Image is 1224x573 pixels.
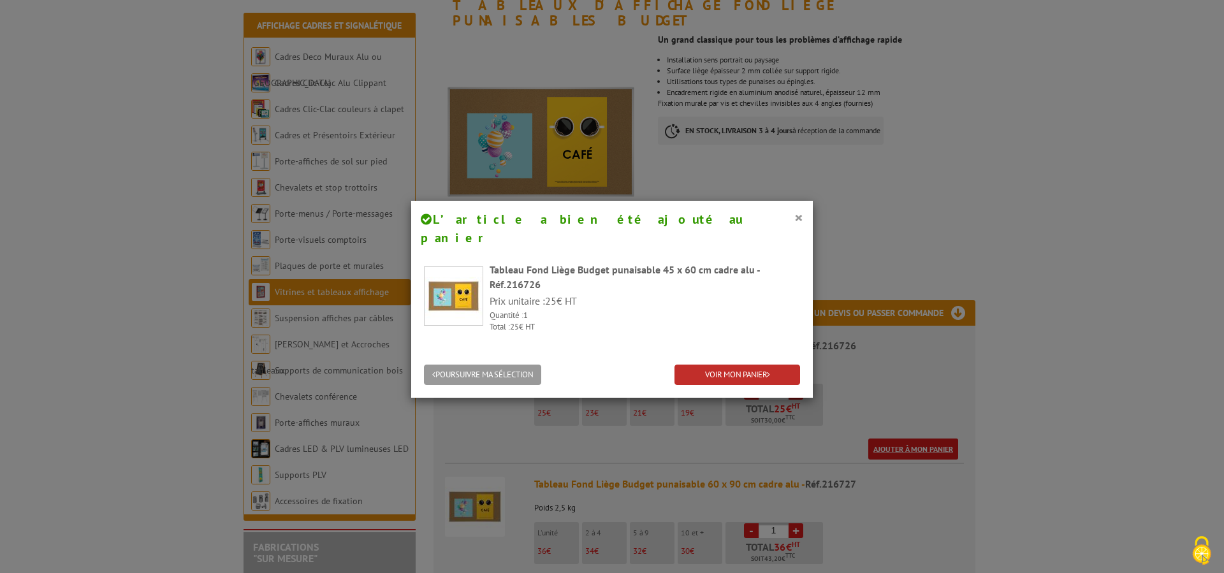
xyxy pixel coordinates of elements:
[490,278,541,291] span: Réf.216726
[421,210,803,247] h4: L’article a bien été ajouté au panier
[1179,530,1224,573] button: Cookies (fenêtre modale)
[523,310,528,321] span: 1
[545,294,557,307] span: 25
[490,263,800,292] div: Tableau Fond Liège Budget punaisable 45 x 60 cm cadre alu -
[490,321,800,333] p: Total : € HT
[490,294,800,308] p: Prix unitaire : € HT
[794,209,803,226] button: ×
[510,321,519,332] span: 25
[674,365,800,386] a: VOIR MON PANIER
[424,365,541,386] button: POURSUIVRE MA SÉLECTION
[490,310,800,322] p: Quantité :
[1186,535,1218,567] img: Cookies (fenêtre modale)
